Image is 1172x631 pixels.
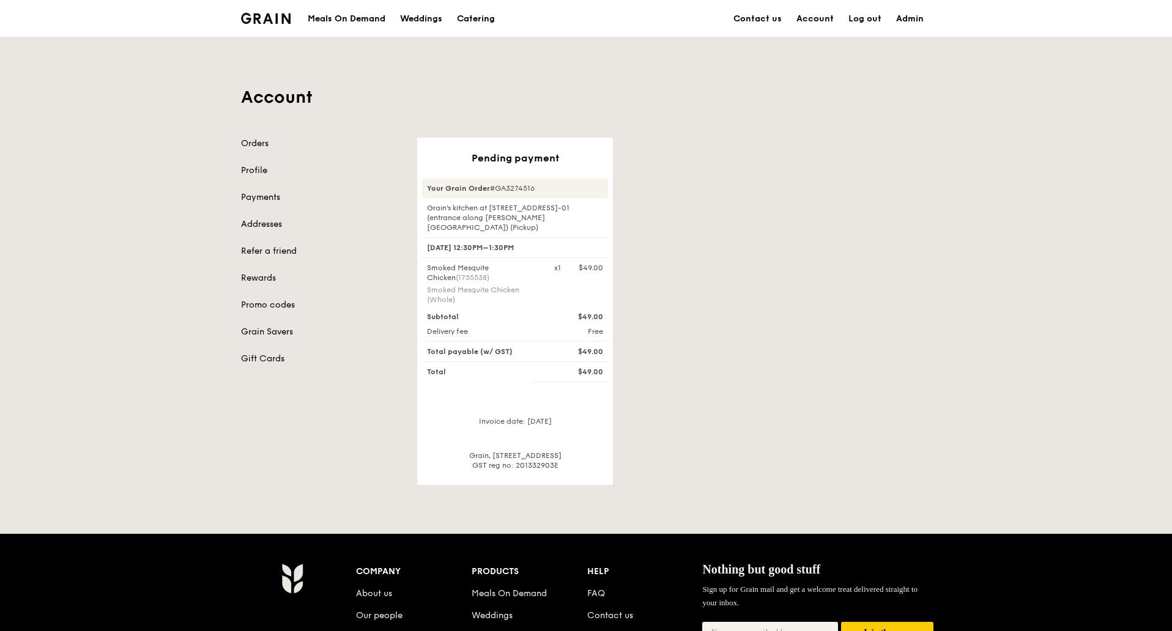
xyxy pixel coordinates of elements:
[726,1,789,37] a: Contact us
[587,563,703,580] div: Help
[547,312,610,322] div: $49.00
[427,263,540,282] div: Smoked Mesquite Chicken
[420,327,547,336] div: Delivery fee
[789,1,841,37] a: Account
[420,367,547,377] div: Total
[472,588,547,599] a: Meals On Demand
[356,610,402,621] a: Our people
[422,237,608,258] div: [DATE] 12:30PM–1:30PM
[579,263,603,273] div: $49.00
[427,285,540,304] div: Smoked Mesquite Chicken (Whole)
[241,191,402,204] a: Payments
[241,353,402,365] a: Gift Cards
[702,585,918,607] span: Sign up for Grain mail and get a welcome treat delivered straight to your inbox.
[241,272,402,284] a: Rewards
[393,1,450,37] a: Weddings
[241,86,931,108] h1: Account
[422,451,608,470] div: Grain, [STREET_ADDRESS] GST reg no: 201332903E
[241,326,402,338] a: Grain Savers
[889,1,931,37] a: Admin
[587,610,633,621] a: Contact us
[472,610,513,621] a: Weddings
[427,184,490,193] strong: Your Grain Order
[400,1,442,37] div: Weddings
[281,563,303,594] img: Grain
[241,164,402,177] a: Profile
[457,1,495,37] div: Catering
[308,1,385,37] div: Meals On Demand
[587,588,605,599] a: FAQ
[427,347,513,356] span: Total payable (w/ GST)
[356,563,472,580] div: Company
[456,273,489,282] span: (1755538)
[241,13,291,24] img: Grain
[422,416,608,436] div: Invoice date: [DATE]
[547,367,610,377] div: $49.00
[241,299,402,311] a: Promo codes
[472,563,587,580] div: Products
[420,312,547,322] div: Subtotal
[554,263,561,273] div: x1
[547,347,610,356] div: $49.00
[241,245,402,257] a: Refer a friend
[547,327,610,336] div: Free
[356,588,392,599] a: About us
[241,218,402,231] a: Addresses
[450,1,502,37] a: Catering
[422,179,608,198] div: #GA3274516
[241,138,402,150] a: Orders
[702,563,820,576] span: Nothing but good stuff
[422,203,608,232] div: Grain's kitchen at [STREET_ADDRESS]-01 (entrance along [PERSON_NAME][GEOGRAPHIC_DATA]) (Pickup)
[422,152,608,164] div: Pending payment
[841,1,889,37] a: Log out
